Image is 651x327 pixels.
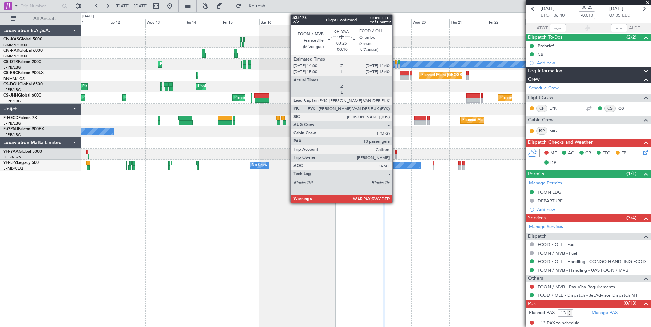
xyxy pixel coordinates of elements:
[626,34,636,41] span: (2/2)
[3,161,39,165] a: 9H-LPZLegacy 500
[629,25,640,32] span: ALDT
[160,59,195,69] div: Planned Maint Sofia
[582,4,592,11] span: 00:25
[609,5,623,12] span: [DATE]
[528,214,546,222] span: Services
[69,19,108,25] div: Mon 11
[528,300,536,308] span: Pax
[528,139,593,147] span: Dispatch Checks and Weather
[3,127,18,131] span: F-GPNJ
[549,105,565,111] a: EYK
[626,170,636,177] span: (1/1)
[3,116,37,120] a: F-HECDFalcon 7X
[252,160,267,170] div: No Crew
[538,250,577,256] a: FOON / MVB - Fuel
[538,259,646,264] a: FCOD / OLL - Handling - CONGO HANDLING FCOD
[538,51,543,57] div: CB
[617,105,633,111] a: IOS
[604,105,616,112] div: CS
[3,37,19,41] span: CN-KAS
[550,160,556,167] span: DP
[298,19,336,25] div: Sun 17
[602,150,610,157] span: FFC
[529,310,555,316] label: Planned PAX
[7,13,74,24] button: All Aircraft
[538,43,554,49] div: Prebrief
[351,82,459,92] div: Planned Maint [GEOGRAPHIC_DATA] ([GEOGRAPHIC_DATA])
[3,127,44,131] a: F-GPNJFalcon 900EX
[536,127,547,135] div: ISP
[528,34,562,41] span: Dispatch To-Dos
[3,166,23,171] a: LFMD/CEQ
[3,87,21,92] a: LFPB/LBG
[3,132,21,137] a: LFPB/LBG
[528,170,544,178] span: Permits
[624,299,636,307] span: (0/13)
[554,12,565,19] span: 06:40
[3,60,18,64] span: CS-DTR
[488,19,526,25] div: Fri 22
[449,19,488,25] div: Thu 21
[550,24,566,32] input: --:--
[421,70,528,81] div: Planned Maint [GEOGRAPHIC_DATA] ([GEOGRAPHIC_DATA])
[541,5,555,12] span: [DATE]
[528,94,553,102] span: Flight Crew
[233,1,273,12] button: Refresh
[626,214,636,221] span: (3/4)
[528,233,547,240] span: Dispatch
[198,82,310,92] div: Unplanned Maint [GEOGRAPHIC_DATA] ([GEOGRAPHIC_DATA])
[3,116,18,120] span: F-HECD
[536,105,547,112] div: CP
[3,60,41,64] a: CS-DTRFalcon 2000
[3,82,19,86] span: CS-DOU
[529,224,563,230] a: Manage Services
[3,93,41,98] a: CS-JHHGlobal 6000
[3,49,19,53] span: CN-RAK
[3,54,27,59] a: GMMN/CMN
[538,242,575,247] a: FCOD / OLL - Fuel
[259,19,298,25] div: Sat 16
[609,12,620,19] span: 07:05
[372,59,388,69] div: No Crew
[366,160,381,170] div: No Crew
[537,25,548,32] span: ATOT
[462,115,570,125] div: Planned Maint [GEOGRAPHIC_DATA] ([GEOGRAPHIC_DATA])
[3,71,18,75] span: CS-RRC
[3,155,21,160] a: FCBB/BZV
[529,85,559,92] a: Schedule Crew
[3,93,18,98] span: CS-JHH
[528,116,554,124] span: Cabin Crew
[538,267,628,273] a: FOON / MVB - Handling - UAS FOON / MVB
[3,99,21,104] a: LFPB/LBG
[541,12,552,19] span: ETOT
[528,67,562,75] span: Leg Information
[528,275,543,282] span: Others
[374,19,412,25] div: Tue 19
[82,93,190,103] div: Planned Maint [GEOGRAPHIC_DATA] ([GEOGRAPHIC_DATA])
[3,150,19,154] span: 9H-YAA
[538,292,638,298] a: FCOD / OLL - Dispatch - JetAdvisor Dispatch MT
[3,37,42,41] a: CN-KASGlobal 5000
[222,19,260,25] div: Fri 15
[550,150,557,157] span: MF
[537,60,648,66] div: Add new
[585,150,591,157] span: CR
[335,19,374,25] div: Mon 18
[621,150,626,157] span: FP
[529,180,562,187] a: Manage Permits
[538,189,561,195] div: FOON LDG
[3,82,43,86] a: CS-DOUGlobal 6500
[549,128,565,134] a: MIG
[82,82,190,92] div: Planned Maint [GEOGRAPHIC_DATA] ([GEOGRAPHIC_DATA])
[334,115,350,125] div: No Crew
[3,121,21,126] a: LFPB/LBG
[500,93,607,103] div: Planned Maint [GEOGRAPHIC_DATA] ([GEOGRAPHIC_DATA])
[82,14,94,19] div: [DATE]
[145,19,184,25] div: Wed 13
[18,16,72,21] span: All Aircraft
[116,3,148,9] span: [DATE] - [DATE]
[324,126,340,137] div: No Crew
[21,1,60,11] input: Trip Number
[124,93,232,103] div: Planned Maint [GEOGRAPHIC_DATA] ([GEOGRAPHIC_DATA])
[622,12,633,19] span: ELDT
